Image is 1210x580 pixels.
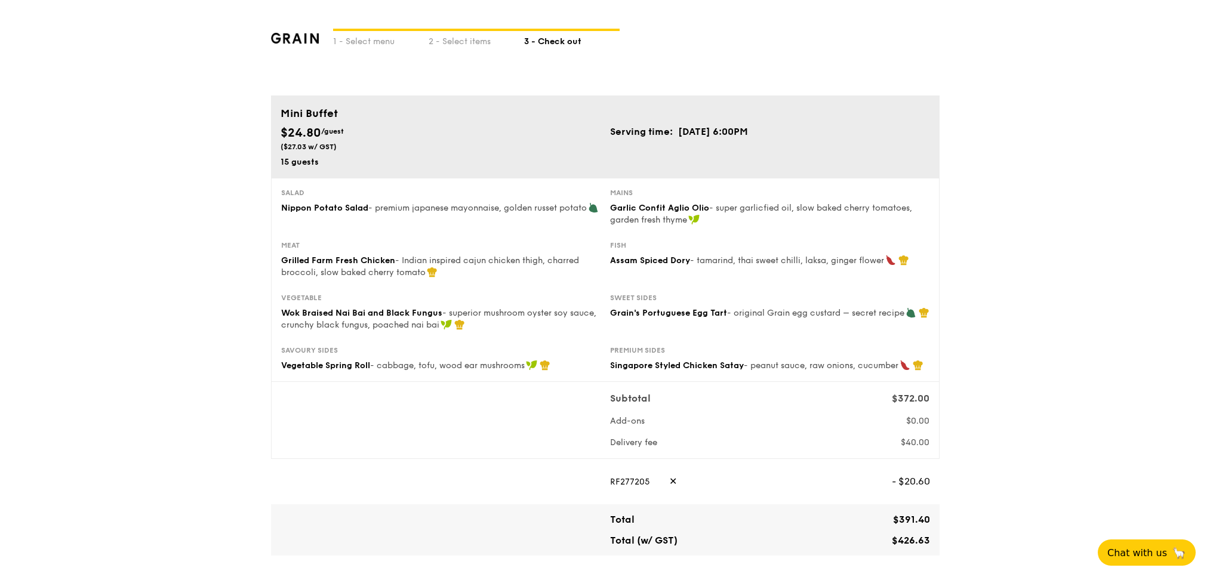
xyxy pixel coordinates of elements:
[610,124,678,140] td: Serving time:
[892,468,930,495] span: - $20.60
[744,360,898,371] span: - peanut sauce, raw onions, cucumber
[271,33,319,44] img: grain-logotype.1cdc1e11.png
[281,126,321,140] span: $24.80
[610,255,690,266] span: Assam Spiced Dory
[688,214,700,225] img: icon-vegan.f8ff3823.svg
[333,31,429,48] div: 1 - Select menu
[610,188,929,198] div: Mains
[610,514,635,525] span: Total
[1107,547,1167,559] span: Chat with us
[669,468,677,495] span: ✕
[610,293,929,303] div: Sweet sides
[281,345,601,355] div: Savoury sides
[919,307,929,318] img: icon-chef-hat.a58ddaea.svg
[610,308,727,318] span: Grain's Portuguese Egg Tart
[370,360,525,371] span: - cabbage, tofu, wood ear mushrooms
[913,360,923,371] img: icon-chef-hat.a58ddaea.svg
[906,416,929,426] span: $0.00
[893,514,930,525] span: $391.40
[610,437,657,448] span: Delivery fee
[610,416,645,426] span: Add-ons
[1098,539,1196,566] button: Chat with us🦙
[454,319,465,330] img: icon-chef-hat.a58ddaea.svg
[885,255,896,266] img: icon-spicy.37a8142b.svg
[898,255,909,266] img: icon-chef-hat.a58ddaea.svg
[588,202,599,213] img: icon-vegetarian.fe4039eb.svg
[281,293,601,303] div: Vegetable
[1172,546,1186,560] span: 🦙
[281,255,395,266] span: Grilled Farm Fresh Chicken
[906,307,916,318] img: icon-vegetarian.fe4039eb.svg
[281,156,601,168] div: 15 guests
[526,360,538,371] img: icon-vegan.f8ff3823.svg
[281,203,368,213] span: Nippon Potato Salad
[892,535,930,546] span: $426.63
[610,535,678,546] span: Total (w/ GST)
[610,345,929,355] div: Premium sides
[321,127,344,135] span: /guest
[690,255,884,266] span: - tamarind, thai sweet chilli, laksa, ginger flower
[524,31,620,48] div: 3 - Check out
[441,319,452,330] img: icon-vegan.f8ff3823.svg
[610,203,709,213] span: Garlic Confit Aglio Olio
[901,437,929,448] span: $40.00
[281,188,601,198] div: Salad
[281,360,370,371] span: Vegetable Spring Roll
[427,267,438,277] img: icon-chef-hat.a58ddaea.svg
[281,255,579,277] span: - Indian inspired cajun chicken thigh, charred broccoli, slow baked cherry tomato
[368,203,587,213] span: - premium japanese mayonnaise, golden russet potato
[540,360,550,371] img: icon-chef-hat.a58ddaea.svg
[900,360,910,371] img: icon-spicy.37a8142b.svg
[610,360,744,371] span: Singapore Styled Chicken Satay
[281,308,442,318] span: Wok Braised Nai Bai and Black Fungus
[610,240,929,250] div: Fish
[429,31,524,48] div: 2 - Select items
[610,203,912,225] span: - super garlicfied oil, slow baked cherry tomatoes, garden fresh thyme
[281,105,930,122] div: Mini Buffet
[678,124,749,140] td: [DATE] 6:00PM
[727,308,904,318] span: - original Grain egg custard – secret recipe
[892,393,929,404] span: $372.00
[281,240,601,250] div: Meat
[610,393,651,404] span: Subtotal
[281,143,337,151] span: ($27.03 w/ GST)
